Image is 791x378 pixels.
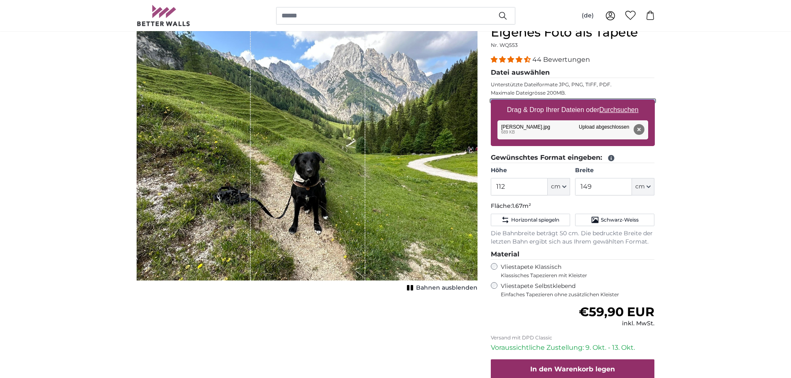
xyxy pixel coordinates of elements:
span: €59,90 EUR [579,304,654,319]
span: In den Warenkorb legen [530,365,615,373]
p: Fläche: [491,202,655,210]
button: Horizontal spiegeln [491,214,570,226]
button: Schwarz-Weiss [575,214,654,226]
label: Vliestapete Klassisch [501,263,648,279]
label: Drag & Drop Ihrer Dateien oder [504,102,642,118]
img: Betterwalls [137,5,191,26]
span: cm [551,183,561,191]
button: Bahnen ausblenden [404,282,478,294]
label: Breite [575,166,654,175]
legend: Material [491,249,655,260]
legend: Gewünschtes Format eingeben: [491,153,655,163]
span: Horizontal spiegeln [511,217,559,223]
span: Schwarz-Weiss [601,217,639,223]
span: Nr. WQ553 [491,42,518,48]
p: Die Bahnbreite beträgt 50 cm. Die bedruckte Breite der letzten Bahn ergibt sich aus Ihrem gewählt... [491,229,655,246]
label: Höhe [491,166,570,175]
span: 1.67m² [512,202,531,210]
span: Klassisches Tapezieren mit Kleister [501,272,648,279]
legend: Datei auswählen [491,68,655,78]
h1: Eigenes Foto als Tapete [491,25,655,40]
span: 4.34 stars [491,56,532,63]
span: Bahnen ausblenden [416,284,478,292]
button: (de) [575,8,600,23]
label: Vliestapete Selbstklebend [501,282,655,298]
p: Voraussichtliche Zustellung: 9. Okt. - 13. Okt. [491,343,655,353]
p: Maximale Dateigrösse 200MB. [491,90,655,96]
span: Einfaches Tapezieren ohne zusätzlichen Kleister [501,291,655,298]
button: cm [632,178,654,195]
span: cm [635,183,645,191]
span: 44 Bewertungen [532,56,590,63]
div: inkl. MwSt. [579,319,654,328]
u: Durchsuchen [599,106,638,113]
p: Unterstützte Dateiformate JPG, PNG, TIFF, PDF. [491,81,655,88]
button: cm [548,178,570,195]
div: 1 of 1 [137,25,478,294]
p: Versand mit DPD Classic [491,334,655,341]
